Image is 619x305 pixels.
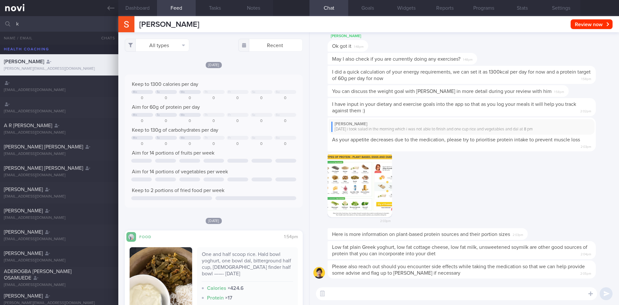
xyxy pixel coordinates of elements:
span: [PERSON_NAME] [4,59,44,64]
div: 0 [227,142,249,147]
div: [EMAIL_ADDRESS][DOMAIN_NAME] [4,152,114,157]
div: [EMAIL_ADDRESS][DOMAIN_NAME] [4,173,114,178]
span: [PERSON_NAME] [4,187,43,192]
span: 2:02pm [580,107,591,114]
div: We [181,136,185,140]
span: Keep to 130g of carbohydrates per day [132,127,218,133]
span: I did a quick calculation of your energy requirements, we can set it as 1300kcal per day for now ... [332,69,591,81]
span: [PERSON_NAME] [4,208,43,213]
div: 0 [155,119,177,124]
span: [PERSON_NAME] [4,251,43,256]
div: 0 [274,96,296,101]
div: Food [136,234,162,239]
div: Tu [157,136,160,140]
button: All types [125,39,189,52]
span: ADEROGBA [PERSON_NAME] OSAMUEDE [4,269,72,280]
div: 0 [155,96,177,101]
div: 0 [131,96,153,101]
span: 2:04pm [581,250,591,257]
div: Tu [157,90,160,94]
div: Su [276,113,280,117]
div: [PERSON_NAME][EMAIL_ADDRESS][DOMAIN_NAME] [4,66,114,71]
span: [PERSON_NAME] [PERSON_NAME] [4,166,83,171]
span: 2:03pm [380,217,391,223]
div: [EMAIL_ADDRESS][DOMAIN_NAME] [4,88,114,93]
span: Low fat plain Greek yoghurt, low fat cottage cheese, low fat milk, unsweetened soymilk are other ... [332,245,587,256]
div: [EMAIL_ADDRESS][DOMAIN_NAME] [4,194,114,199]
div: Mo [133,90,137,94]
span: 2:03pm [513,231,523,237]
div: Th [204,90,208,94]
span: 2:05pm [580,270,591,276]
div: [EMAIL_ADDRESS][DOMAIN_NAME] [4,216,114,220]
div: [DATE] i took salad in the morning which i was not able to finish and one cup rice and vegetables... [331,127,592,132]
div: Tu [157,113,160,117]
div: Mo [133,136,137,140]
div: [EMAIL_ADDRESS][DOMAIN_NAME] [4,130,114,135]
div: [EMAIL_ADDRESS][DOMAIN_NAME] [4,258,114,263]
strong: × 424.6 [228,286,244,291]
div: 0 [203,119,225,124]
div: 0 [131,142,153,147]
div: Th [204,113,208,117]
div: [EMAIL_ADDRESS][DOMAIN_NAME] [4,109,114,114]
strong: Calories [207,286,226,291]
span: Aim for 14 portions of fruits per week [132,150,214,156]
span: Aim for 60g of protein per day [132,105,200,110]
div: [PERSON_NAME] [328,32,388,40]
img: Photo by Charlotte Tan [328,153,392,217]
span: [DATE] [206,218,222,224]
div: 0 [179,142,201,147]
div: Sa [252,113,256,117]
span: Please also reach out should you encounter side effects while taking the medication so that we ca... [332,264,585,276]
div: 0 [179,119,201,124]
div: One and half scoop rice. Hald bowl yoghurt, one bowl dal, bitterground half cup, [DEMOGRAPHIC_DAT... [202,251,293,282]
span: 1:48pm [463,56,473,62]
div: Fr [228,90,231,94]
div: 0 [274,119,296,124]
button: Review now [571,19,613,29]
div: 0 [227,96,249,101]
div: Th [204,136,208,140]
span: [PERSON_NAME] [4,229,43,235]
button: Chats [93,32,118,45]
div: 0 [155,142,177,147]
span: 2:03pm [581,143,591,149]
div: 0 [227,119,249,124]
div: Su [276,90,280,94]
span: As your appetite decreases due to the medication, please try to prioritise protein intake to prev... [332,137,580,142]
div: 0 [203,142,225,147]
span: Here is more information on plant-based protein sources and their portion sizes [332,232,510,237]
div: 0 [274,142,296,147]
span: You can discuss the weight goal with [PERSON_NAME] in more detail during your review with him [332,89,552,94]
span: 1:58pm [581,75,591,81]
div: 0 [131,119,153,124]
div: Su [276,136,280,140]
span: [PERSON_NAME] [4,293,43,299]
span: I have input in your dietary and exercise goals into the app so that as you log your meals it wil... [332,102,576,113]
div: We [181,113,185,117]
div: We [181,90,185,94]
div: 0 [251,142,272,147]
span: 1:48pm [354,43,364,49]
span: Aim for 14 portions of vegetables per week [132,169,228,174]
span: A R [PERSON_NAME] [4,123,52,128]
span: [PERSON_NAME] [PERSON_NAME] [4,144,83,149]
span: May I also check if you are currently doing any exercises? [332,56,460,62]
div: Sa [252,90,256,94]
div: 0 [179,96,201,101]
div: Fr [228,136,231,140]
span: Keep to 2 portions of fried food per week [132,188,224,193]
div: Sa [252,136,256,140]
span: [PERSON_NAME] [139,21,199,28]
span: 1:54pm [284,235,298,239]
span: [DATE] [206,62,222,68]
div: [EMAIL_ADDRESS][DOMAIN_NAME] [4,237,114,242]
span: Ok got it [332,44,351,49]
div: [EMAIL_ADDRESS][DOMAIN_NAME] [4,283,114,288]
div: 0 [251,119,272,124]
div: Fr [228,113,231,117]
div: [PERSON_NAME] [331,122,592,127]
strong: × 17 [225,295,232,300]
div: Mo [133,113,137,117]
